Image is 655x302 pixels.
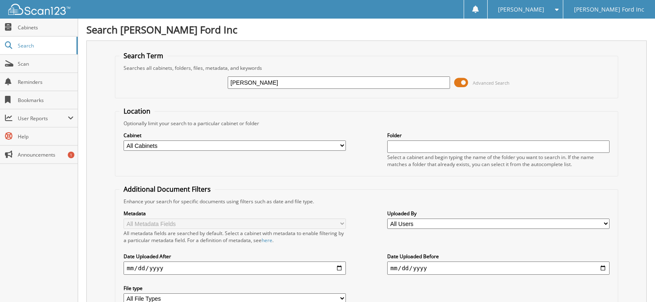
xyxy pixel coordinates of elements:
[124,285,346,292] label: File type
[119,64,614,71] div: Searches all cabinets, folders, files, metadata, and keywords
[387,132,610,139] label: Folder
[124,210,346,217] label: Metadata
[262,237,272,244] a: here
[68,152,74,158] div: 1
[18,115,68,122] span: User Reports
[18,42,72,49] span: Search
[119,107,155,116] legend: Location
[86,23,647,36] h1: Search [PERSON_NAME] Ford Inc
[124,230,346,244] div: All metadata fields are searched by default. Select a cabinet with metadata to enable filtering b...
[387,210,610,217] label: Uploaded By
[498,7,544,12] span: [PERSON_NAME]
[18,97,74,104] span: Bookmarks
[124,262,346,275] input: start
[387,262,610,275] input: end
[387,154,610,168] div: Select a cabinet and begin typing the name of the folder you want to search in. If the name match...
[124,132,346,139] label: Cabinet
[8,4,70,15] img: scan123-logo-white.svg
[18,151,74,158] span: Announcements
[119,51,167,60] legend: Search Term
[119,185,215,194] legend: Additional Document Filters
[119,198,614,205] div: Enhance your search for specific documents using filters such as date and file type.
[18,60,74,67] span: Scan
[119,120,614,127] div: Optionally limit your search to a particular cabinet or folder
[387,253,610,260] label: Date Uploaded Before
[124,253,346,260] label: Date Uploaded After
[18,78,74,86] span: Reminders
[18,24,74,31] span: Cabinets
[473,80,510,86] span: Advanced Search
[18,133,74,140] span: Help
[574,7,644,12] span: [PERSON_NAME] Ford Inc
